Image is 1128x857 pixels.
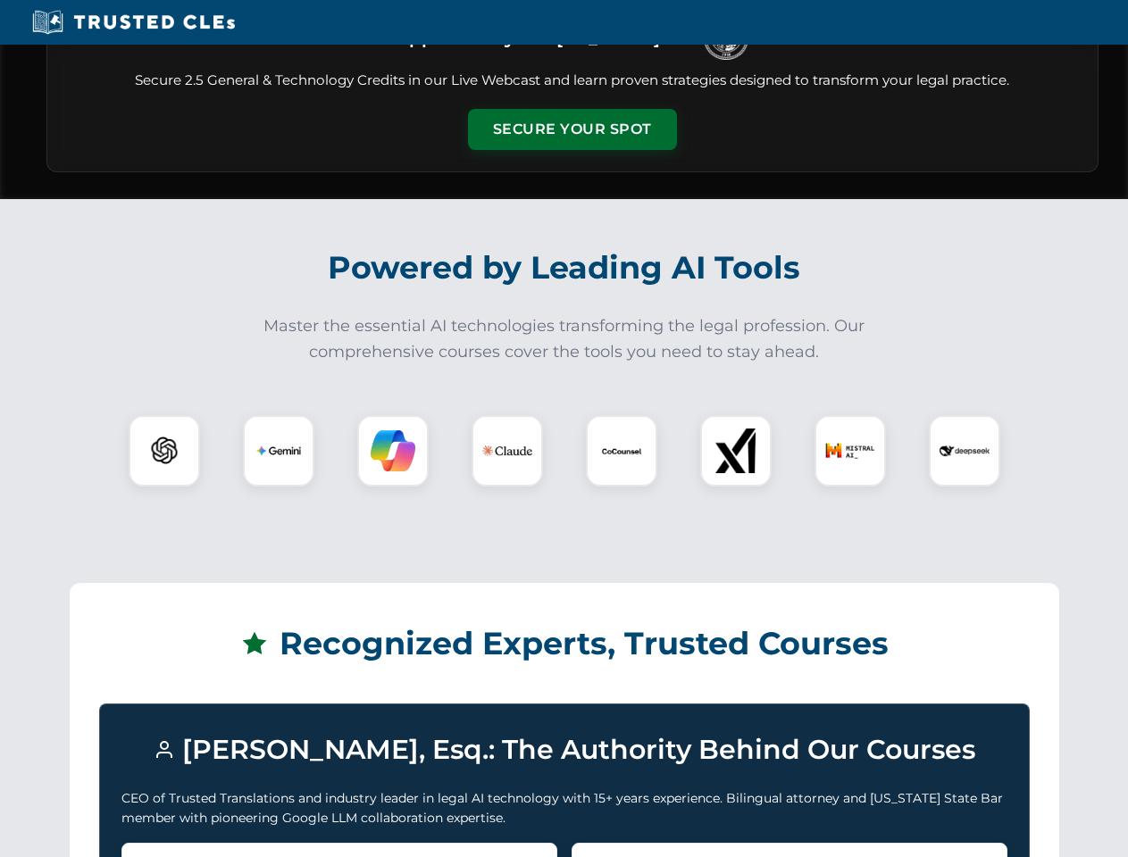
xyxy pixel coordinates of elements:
[599,428,644,473] img: CoCounsel Logo
[468,109,677,150] button: Secure Your Spot
[99,612,1030,675] h2: Recognized Experts, Trusted Courses
[69,71,1076,91] p: Secure 2.5 General & Technology Credits in our Live Webcast and learn proven strategies designed ...
[815,415,886,487] div: Mistral AI
[27,9,240,36] img: Trusted CLEs
[700,415,772,487] div: xAI
[256,428,301,473] img: Gemini Logo
[357,415,429,487] div: Copilot
[371,428,415,473] img: Copilot Logo
[714,428,758,473] img: xAI Logo
[121,788,1007,828] p: CEO of Trusted Translations and industry leader in legal AI technology with 15+ years experience....
[472,415,543,487] div: Claude
[129,415,200,487] div: ChatGPT
[825,426,875,476] img: Mistral AI Logo
[138,425,190,477] img: ChatGPT Logo
[940,426,990,476] img: DeepSeek Logo
[586,415,657,487] div: CoCounsel
[482,426,532,476] img: Claude Logo
[243,415,314,487] div: Gemini
[929,415,1000,487] div: DeepSeek
[121,726,1007,774] h3: [PERSON_NAME], Esq.: The Authority Behind Our Courses
[70,237,1059,299] h2: Powered by Leading AI Tools
[252,313,877,365] p: Master the essential AI technologies transforming the legal profession. Our comprehensive courses...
